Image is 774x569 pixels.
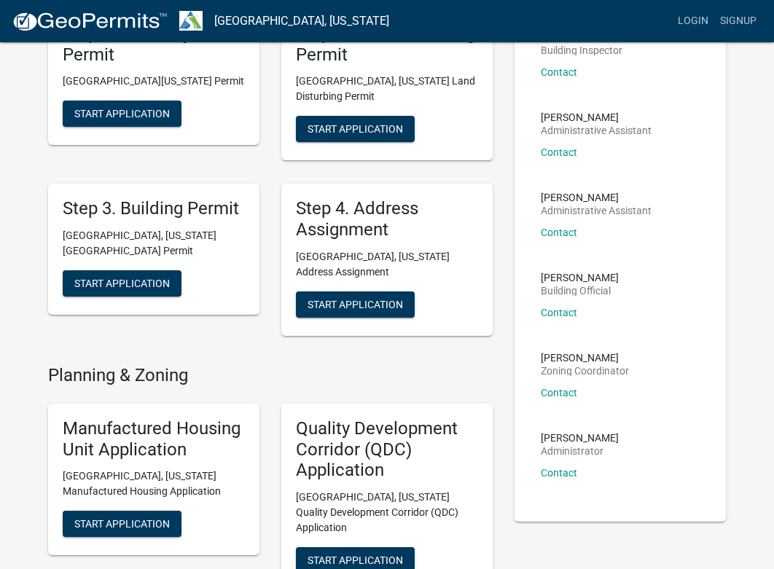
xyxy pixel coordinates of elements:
h5: Step 1. Driveway Permit [63,23,245,66]
a: Contact [541,307,577,318]
button: Start Application [296,116,415,142]
span: Start Application [308,298,403,310]
p: [PERSON_NAME] [541,112,652,122]
span: Start Application [308,554,403,566]
a: Contact [541,66,577,78]
button: Start Application [63,101,181,127]
img: Troup County, Georgia [179,11,203,31]
h5: Manufactured Housing Unit Application [63,418,245,460]
p: [GEOGRAPHIC_DATA], [US_STATE][GEOGRAPHIC_DATA] Permit [63,228,245,259]
p: Building Official [541,286,619,296]
p: Building Inspector [541,45,622,55]
p: [PERSON_NAME] [541,192,652,203]
h5: Step 2. Land Disturbing Permit [296,23,478,66]
span: Start Application [74,518,170,530]
button: Start Application [296,291,415,318]
p: Zoning Coordinator [541,366,629,376]
a: Contact [541,146,577,158]
p: [PERSON_NAME] [541,433,619,443]
p: [GEOGRAPHIC_DATA], [US_STATE] Land Disturbing Permit [296,74,478,104]
span: Start Application [74,278,170,289]
a: Signup [714,7,762,35]
h4: Planning & Zoning [48,365,493,386]
p: [PERSON_NAME] [541,32,622,42]
h5: Quality Development Corridor (QDC) Application [296,418,478,481]
p: Administrative Assistant [541,125,652,136]
p: [GEOGRAPHIC_DATA], [US_STATE] Address Assignment [296,249,478,280]
a: Login [672,7,714,35]
button: Start Application [63,270,181,297]
p: [GEOGRAPHIC_DATA], [US_STATE] Manufactured Housing Application [63,468,245,499]
p: Administrative Assistant [541,205,652,216]
p: Administrator [541,446,619,456]
p: [GEOGRAPHIC_DATA], [US_STATE] Quality Development Corridor (QDC) Application [296,490,478,535]
a: [GEOGRAPHIC_DATA], [US_STATE] [214,9,389,34]
a: Contact [541,467,577,479]
h5: Step 3. Building Permit [63,198,245,219]
button: Start Application [63,511,181,537]
span: Start Application [74,108,170,119]
p: [PERSON_NAME] [541,353,629,363]
p: [GEOGRAPHIC_DATA][US_STATE] Permit [63,74,245,89]
span: Start Application [308,123,403,135]
a: Contact [541,227,577,238]
h5: Step 4. Address Assignment [296,198,478,240]
a: Contact [541,387,577,399]
p: [PERSON_NAME] [541,272,619,283]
